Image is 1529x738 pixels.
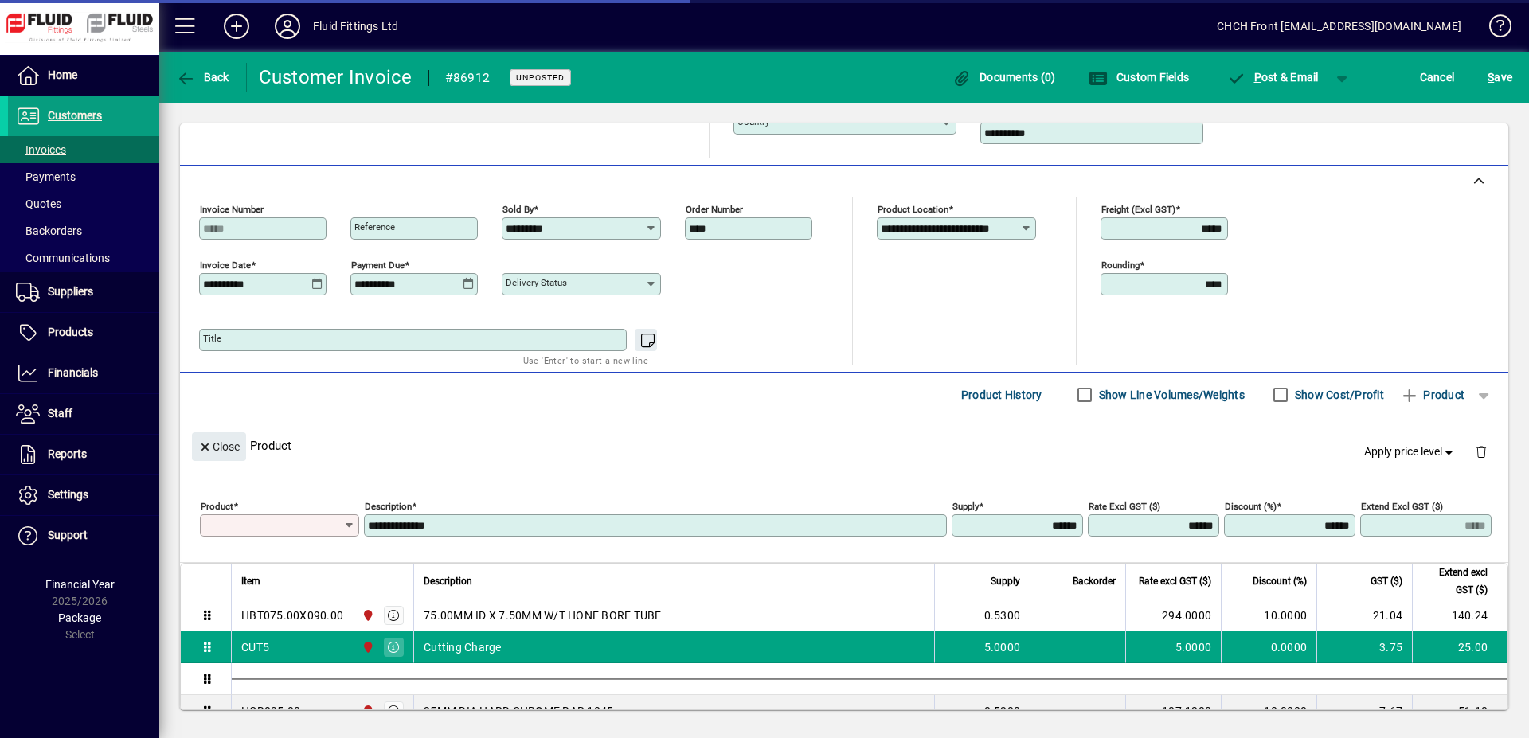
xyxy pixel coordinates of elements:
[1136,607,1211,623] div: 294.0000
[16,170,76,183] span: Payments
[1412,695,1507,727] td: 51.10
[984,639,1021,655] span: 5.0000
[445,65,491,91] div: #86912
[1139,572,1211,590] span: Rate excl GST ($)
[1422,564,1488,599] span: Extend excl GST ($)
[159,63,247,92] app-page-header-button: Back
[365,501,412,512] mat-label: Description
[952,71,1056,84] span: Documents (0)
[16,143,66,156] span: Invoices
[878,204,948,215] mat-label: Product location
[1400,382,1464,408] span: Product
[506,277,567,288] mat-label: Delivery status
[241,639,269,655] div: CUT5
[358,638,376,656] span: FLUID FITTINGS CHRISTCHURCH
[1221,695,1316,727] td: 10.0000
[201,501,233,512] mat-label: Product
[984,607,1021,623] span: 0.5300
[991,572,1020,590] span: Supply
[8,244,159,271] a: Communications
[424,572,472,590] span: Description
[192,432,246,461] button: Close
[48,109,102,122] span: Customers
[16,197,61,210] span: Quotes
[180,416,1508,474] div: Product
[58,611,101,624] span: Package
[172,63,233,92] button: Back
[48,326,93,338] span: Products
[16,252,110,264] span: Communications
[8,272,159,312] a: Suppliers
[1218,63,1327,92] button: Post & Email
[188,439,250,453] app-page-header-button: Close
[1462,444,1500,459] app-page-header-button: Delete
[16,225,82,237] span: Backorders
[1358,438,1463,467] button: Apply price level
[1462,432,1500,471] button: Delete
[984,703,1021,719] span: 0.5300
[1488,71,1494,84] span: S
[8,190,159,217] a: Quotes
[1361,501,1443,512] mat-label: Extend excl GST ($)
[48,529,88,541] span: Support
[200,204,264,215] mat-label: Invoice number
[48,68,77,81] span: Home
[8,313,159,353] a: Products
[1412,631,1507,663] td: 25.00
[354,221,395,232] mat-label: Reference
[1221,631,1316,663] td: 0.0000
[1096,387,1245,403] label: Show Line Volumes/Weights
[48,407,72,420] span: Staff
[48,285,93,298] span: Suppliers
[1254,71,1261,84] span: P
[1089,501,1160,512] mat-label: Rate excl GST ($)
[1073,572,1116,590] span: Backorder
[1316,695,1412,727] td: 7.67
[424,703,613,719] span: 35MM DIA HARD CHROME BAR 1045
[313,14,398,39] div: Fluid Fittings Ltd
[211,12,262,41] button: Add
[1217,14,1461,39] div: CHCH Front [EMAIL_ADDRESS][DOMAIN_NAME]
[955,381,1049,409] button: Product History
[1477,3,1509,55] a: Knowledge Base
[241,607,343,623] div: HBT075.00X090.00
[1225,501,1277,512] mat-label: Discount (%)
[948,63,1060,92] button: Documents (0)
[1136,703,1211,719] div: 107.1300
[8,353,159,393] a: Financials
[1316,631,1412,663] td: 3.75
[45,578,115,591] span: Financial Year
[1221,599,1316,631] td: 10.0000
[1420,64,1455,90] span: Cancel
[1364,443,1457,460] span: Apply price level
[1488,64,1512,90] span: ave
[358,702,376,720] span: FLUID FITTINGS CHRISTCHURCH
[203,333,221,344] mat-label: Title
[1136,639,1211,655] div: 5.0000
[1089,71,1189,84] span: Custom Fields
[961,382,1042,408] span: Product History
[8,56,159,96] a: Home
[1412,599,1507,631] td: 140.24
[351,260,405,271] mat-label: Payment due
[48,447,87,460] span: Reports
[8,217,159,244] a: Backorders
[1226,71,1319,84] span: ost & Email
[48,366,98,379] span: Financials
[200,260,251,271] mat-label: Invoice date
[1101,260,1140,271] mat-label: Rounding
[8,394,159,434] a: Staff
[686,204,743,215] mat-label: Order number
[1316,599,1412,631] td: 21.04
[1101,204,1175,215] mat-label: Freight (excl GST)
[424,607,662,623] span: 75.00MM ID X 7.50MM W/T HONE BORE TUBE
[1416,63,1459,92] button: Cancel
[1371,572,1402,590] span: GST ($)
[48,488,88,501] span: Settings
[241,703,300,719] div: HCB035.00
[259,64,413,90] div: Customer Invoice
[262,12,313,41] button: Profile
[8,136,159,163] a: Invoices
[523,351,648,369] mat-hint: Use 'Enter' to start a new line
[8,475,159,515] a: Settings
